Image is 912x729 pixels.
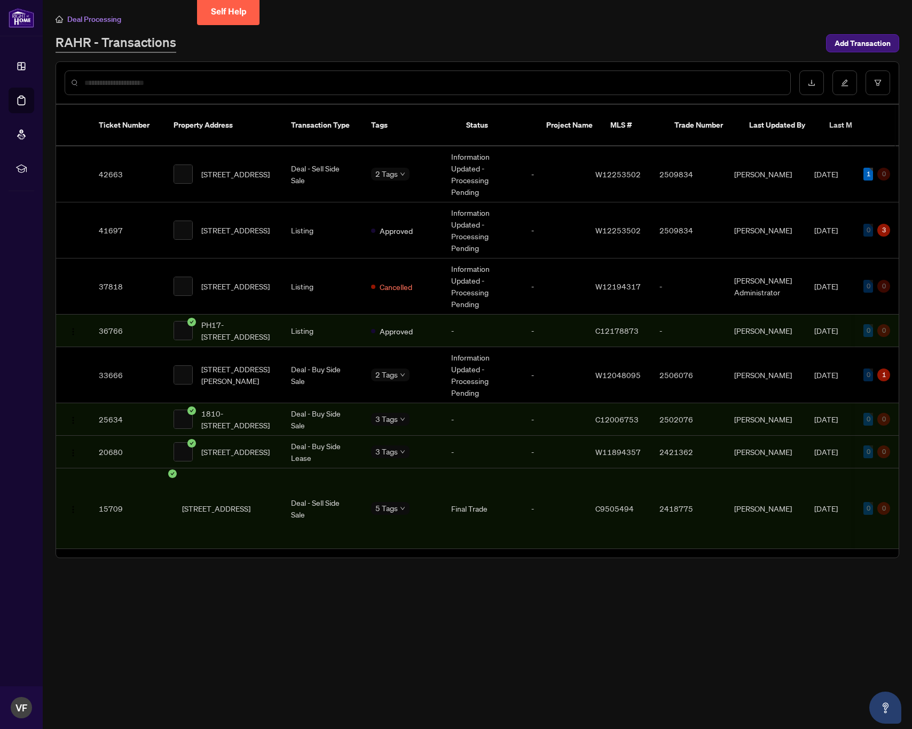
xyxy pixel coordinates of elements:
[595,370,641,380] span: W12048095
[211,6,247,17] span: Self Help
[814,447,838,457] span: [DATE]
[201,168,270,180] span: [STREET_ADDRESS]
[90,468,165,549] td: 15709
[814,326,838,335] span: [DATE]
[201,363,274,387] span: [STREET_ADDRESS][PERSON_NAME]
[69,171,77,179] img: Logo
[651,468,726,549] td: 2418775
[65,322,82,339] button: Logo
[90,146,165,202] td: 42663
[282,347,363,403] td: Deal - Buy Side Sale
[363,105,458,146] th: Tags
[877,502,890,515] div: 0
[282,315,363,347] td: Listing
[814,414,838,424] span: [DATE]
[69,227,77,236] img: Logo
[877,280,890,293] div: 0
[165,105,282,146] th: Property Address
[56,34,176,53] a: RAHR - Transactions
[538,105,602,146] th: Project Name
[808,79,815,87] span: download
[595,504,634,513] span: C9505494
[65,278,82,295] button: Logo
[443,146,523,202] td: Information Updated - Processing Pending
[651,347,726,403] td: 2506076
[69,416,77,425] img: Logo
[863,502,873,515] div: 0
[201,446,270,458] span: [STREET_ADDRESS]
[458,105,538,146] th: Status
[443,258,523,315] td: Information Updated - Processing Pending
[814,169,838,179] span: [DATE]
[726,315,806,347] td: [PERSON_NAME]
[65,500,82,517] button: Logo
[877,369,890,381] div: 1
[90,347,165,403] td: 33666
[651,315,726,347] td: -
[443,347,523,403] td: Information Updated - Processing Pending
[814,504,838,513] span: [DATE]
[832,70,857,95] button: edit
[595,447,641,457] span: W11894357
[443,468,523,549] td: Final Trade
[666,105,741,146] th: Trade Number
[282,146,363,202] td: Deal - Sell Side Sale
[741,105,821,146] th: Last Updated By
[65,166,82,183] button: Logo
[400,372,405,378] span: down
[65,366,82,383] button: Logo
[380,225,413,237] span: Approved
[400,449,405,454] span: down
[877,445,890,458] div: 0
[841,79,848,87] span: edit
[69,449,77,457] img: Logo
[201,280,270,292] span: [STREET_ADDRESS]
[726,146,806,202] td: [PERSON_NAME]
[523,202,587,258] td: -
[282,105,363,146] th: Transaction Type
[863,445,873,458] div: 0
[651,202,726,258] td: 2509834
[443,202,523,258] td: Information Updated - Processing Pending
[201,224,270,236] span: [STREET_ADDRESS]
[375,445,398,458] span: 3 Tags
[877,413,890,426] div: 0
[282,258,363,315] td: Listing
[168,469,177,478] span: check-circle
[65,222,82,239] button: Logo
[877,324,890,337] div: 0
[187,318,196,326] span: check-circle
[595,281,641,291] span: W12194317
[814,281,838,291] span: [DATE]
[15,700,27,715] span: VF
[877,168,890,181] div: 0
[523,436,587,468] td: -
[877,224,890,237] div: 3
[90,105,165,146] th: Ticket Number
[69,505,77,514] img: Logo
[651,258,726,315] td: -
[400,417,405,422] span: down
[282,468,363,549] td: Deal - Sell Side Sale
[375,369,398,381] span: 2 Tags
[65,411,82,428] button: Logo
[380,325,413,337] span: Approved
[595,225,641,235] span: W12253502
[595,169,641,179] span: W12253502
[187,439,196,448] span: check-circle
[595,326,639,335] span: C12178873
[829,119,894,131] span: Last Modified Date
[69,327,77,336] img: Logo
[443,403,523,436] td: -
[523,315,587,347] td: -
[523,258,587,315] td: -
[56,15,63,23] span: home
[282,403,363,436] td: Deal - Buy Side Sale
[863,280,873,293] div: 0
[182,503,250,514] span: [STREET_ADDRESS]
[375,413,398,425] span: 3 Tags
[523,403,587,436] td: -
[726,202,806,258] td: [PERSON_NAME]
[201,407,274,431] span: 1810-[STREET_ADDRESS]
[799,70,824,95] button: download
